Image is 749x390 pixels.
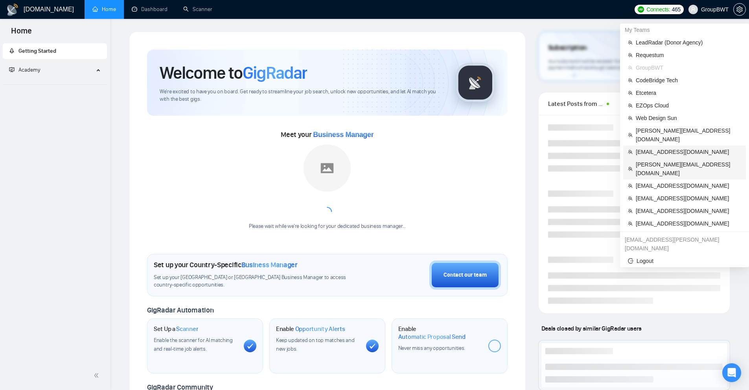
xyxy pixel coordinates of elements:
[176,325,198,333] span: Scanner
[628,209,633,213] span: team
[9,67,15,72] span: fund-projection-screen
[620,233,749,255] div: jnana.parantapa@gigradar.io
[398,333,466,341] span: Automatic Proposal Send
[398,325,482,340] h1: Enable
[628,150,633,154] span: team
[636,38,741,47] span: LeadRadar (Donor Agency)
[154,337,233,352] span: Enable the scanner for AI matching and real-time job alerts.
[628,103,633,108] span: team
[18,48,56,54] span: Getting Started
[321,206,333,218] span: loading
[638,6,644,13] img: upwork-logo.png
[636,51,741,59] span: Requestum
[733,3,746,16] button: setting
[722,363,741,382] div: Open Intercom Messenger
[313,131,374,139] span: Business Manager
[281,130,374,139] span: Meet your
[94,372,101,379] span: double-left
[147,306,213,314] span: GigRadar Automation
[628,183,633,188] span: team
[628,91,633,95] span: team
[636,126,741,144] span: [PERSON_NAME][EMAIL_ADDRESS][DOMAIN_NAME]
[636,63,741,72] span: GroupBWT
[183,6,212,13] a: searchScanner
[672,5,681,14] span: 465
[733,6,746,13] a: setting
[620,24,749,36] div: My Teams
[295,325,345,333] span: Opportunity Alerts
[444,271,487,279] div: Contact our team
[636,76,741,85] span: CodeBridge Tech
[244,223,410,230] div: Please wait while we're looking for your dedicated business manager...
[548,58,709,71] span: Your subscription will be renewed. To keep things running smoothly, make sure your payment method...
[628,116,633,120] span: team
[636,160,741,177] span: [PERSON_NAME][EMAIL_ADDRESS][DOMAIN_NAME]
[241,261,298,269] span: Business Manager
[628,257,741,265] span: Logout
[6,4,19,16] img: logo
[9,67,40,73] span: Academy
[690,7,696,12] span: user
[5,25,38,42] span: Home
[548,99,604,109] span: Latest Posts from the GigRadar Community
[304,144,351,192] img: placeholder.png
[646,5,670,14] span: Connects:
[9,48,15,54] span: rocket
[628,78,633,83] span: team
[456,63,495,102] img: gigradar-logo.png
[628,258,633,264] span: logout
[154,274,362,289] span: Set up your [GEOGRAPHIC_DATA] or [GEOGRAPHIC_DATA] Business Manager to access country-specific op...
[628,196,633,201] span: team
[276,337,355,352] span: Keep updated on top matches and new jobs.
[636,181,741,190] span: [EMAIL_ADDRESS][DOMAIN_NAME]
[636,89,741,97] span: Etcetera
[160,88,443,103] span: We're excited to have you on board. Get ready to streamline your job search, unlock new opportuni...
[548,41,587,55] span: Subscription
[429,261,501,290] button: Contact our team
[154,325,198,333] h1: Set Up a
[636,219,741,228] span: [EMAIL_ADDRESS][DOMAIN_NAME]
[636,148,741,156] span: [EMAIL_ADDRESS][DOMAIN_NAME]
[628,133,633,137] span: team
[636,114,741,122] span: Web Design Sun
[636,194,741,203] span: [EMAIL_ADDRESS][DOMAIN_NAME]
[538,322,645,335] span: Deals closed by similar GigRadar users
[92,6,116,13] a: homeHome
[132,6,167,13] a: dashboardDashboard
[276,325,345,333] h1: Enable
[160,62,307,83] h1: Welcome to
[636,207,741,215] span: [EMAIL_ADDRESS][DOMAIN_NAME]
[243,62,307,83] span: GigRadar
[154,261,298,269] h1: Set up your Country-Specific
[628,221,633,226] span: team
[636,101,741,110] span: EZOps Cloud
[3,81,107,86] li: Academy Homepage
[398,345,465,351] span: Never miss any opportunities.
[628,40,633,45] span: team
[18,67,40,73] span: Academy
[628,53,633,57] span: team
[628,166,633,171] span: team
[3,43,107,59] li: Getting Started
[628,65,633,70] span: team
